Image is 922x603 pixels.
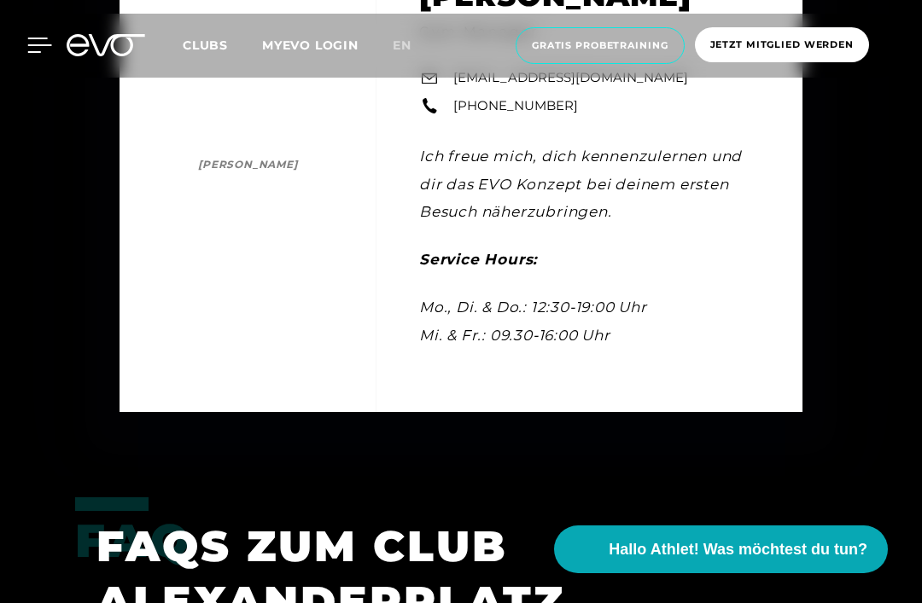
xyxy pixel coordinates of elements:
[710,38,854,52] span: Jetzt Mitglied werden
[609,538,867,561] span: Hallo Athlet! Was möchtest du tun?
[690,27,874,64] a: Jetzt Mitglied werden
[511,27,690,64] a: Gratis Probetraining
[393,38,411,53] span: en
[554,525,888,573] button: Hallo Athlet! Was möchtest du tun?
[532,38,668,53] span: Gratis Probetraining
[453,96,578,116] a: [PHONE_NUMBER]
[183,37,262,53] a: Clubs
[183,38,228,53] span: Clubs
[393,36,432,55] a: en
[262,38,359,53] a: MYEVO LOGIN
